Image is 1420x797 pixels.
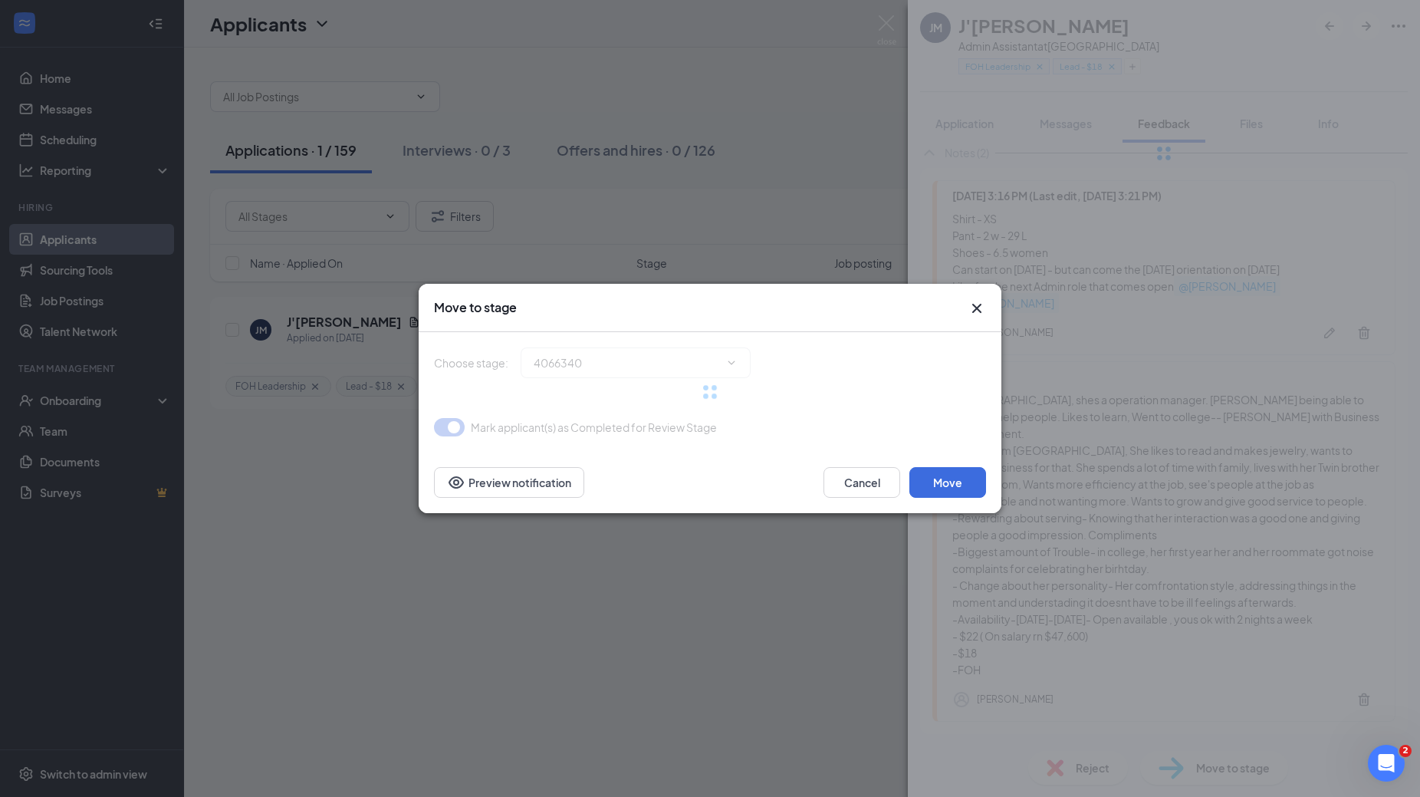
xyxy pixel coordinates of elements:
[823,467,900,498] button: Cancel
[1368,745,1405,782] iframe: Intercom live chat
[1399,745,1412,757] span: 2
[434,299,517,316] h3: Move to stage
[909,467,986,498] button: Move
[447,473,465,492] svg: Eye
[968,299,986,318] svg: Cross
[434,467,584,498] button: Preview notificationEye
[968,299,986,318] button: Close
